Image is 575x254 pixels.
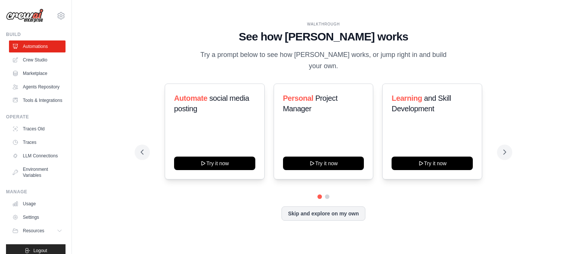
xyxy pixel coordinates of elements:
span: Personal [283,94,313,102]
a: Automations [9,40,66,52]
span: Automate [174,94,207,102]
a: Crew Studio [9,54,66,66]
a: Settings [9,211,66,223]
div: WALKTHROUGH [141,21,506,27]
div: Manage [6,189,66,195]
button: Try it now [174,157,255,170]
a: Agents Repository [9,81,66,93]
a: Environment Variables [9,163,66,181]
div: Operate [6,114,66,120]
span: Logout [33,248,47,254]
h1: See how [PERSON_NAME] works [141,30,506,43]
span: and Skill Development [392,94,451,113]
p: Try a prompt below to see how [PERSON_NAME] works, or jump right in and build your own. [198,49,449,72]
span: Project Manager [283,94,338,113]
a: Traces [9,136,66,148]
img: Logo [6,9,43,23]
span: Resources [23,228,44,234]
span: Learning [392,94,422,102]
a: LLM Connections [9,150,66,162]
a: Traces Old [9,123,66,135]
span: social media posting [174,94,249,113]
button: Skip and explore on my own [282,206,365,221]
button: Resources [9,225,66,237]
button: Try it now [392,157,473,170]
a: Usage [9,198,66,210]
a: Marketplace [9,67,66,79]
a: Tools & Integrations [9,94,66,106]
div: Build [6,31,66,37]
button: Try it now [283,157,364,170]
